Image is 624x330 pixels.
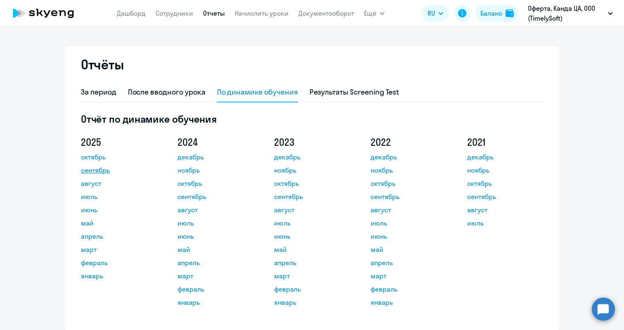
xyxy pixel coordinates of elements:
h5: 2025 [81,135,155,149]
a: январь [371,297,445,307]
a: июнь [371,231,445,241]
h2: Отчёты [81,56,124,73]
a: Сотрудники [156,9,193,17]
h5: 2022 [371,135,445,149]
a: сентябрь [81,165,155,175]
div: По динамике обучения [217,87,298,97]
a: октябрь [81,152,155,162]
a: сентябрь [371,192,445,202]
a: май [177,245,252,254]
a: октябрь [371,178,445,188]
a: февраль [274,284,348,294]
a: Документооборот [298,9,354,17]
a: август [177,205,252,215]
a: январь [177,297,252,307]
a: март [274,271,348,281]
a: июль [274,218,348,228]
a: сентябрь [467,192,541,202]
a: апрель [177,258,252,268]
a: март [81,245,155,254]
a: сентябрь [274,192,348,202]
button: Балансbalance [475,5,519,21]
button: Оферта, Канда ЦА, ООО (TimelySoft) [524,3,617,23]
a: сентябрь [177,192,252,202]
a: февраль [177,284,252,294]
a: декабрь [371,152,445,162]
a: январь [274,297,348,307]
div: Результаты Screening Test [310,87,399,97]
a: октябрь [177,178,252,188]
a: август [467,205,541,215]
a: июль [81,192,155,202]
a: февраль [371,284,445,294]
div: После вводного урока [128,87,206,97]
img: balance [506,9,514,17]
h5: Отчёт по динамике обучения [81,112,543,126]
span: RU [428,8,435,18]
a: март [371,271,445,281]
a: июль [177,218,252,228]
p: Оферта, Канда ЦА, ООО (TimelySoft) [528,3,605,23]
a: апрель [274,258,348,268]
a: март [177,271,252,281]
button: RU [422,5,449,21]
a: Отчеты [203,9,225,17]
h5: 2024 [177,135,252,149]
a: июнь [81,205,155,215]
a: ноябрь [177,165,252,175]
a: апрель [81,231,155,241]
a: Начислить уроки [235,9,288,17]
a: ноябрь [467,165,541,175]
a: май [81,218,155,228]
a: июнь [177,231,252,241]
div: Баланс [480,8,502,18]
a: июль [467,218,541,228]
div: За период [81,87,116,97]
a: октябрь [274,178,348,188]
a: май [274,245,348,254]
a: ноябрь [371,165,445,175]
a: июль [371,218,445,228]
h5: 2021 [467,135,541,149]
a: октябрь [467,178,541,188]
a: январь [81,271,155,281]
a: август [81,178,155,188]
a: август [371,205,445,215]
a: декабрь [274,152,348,162]
a: Дашборд [117,9,146,17]
a: декабрь [177,152,252,162]
button: Ещё [364,5,385,21]
a: апрель [371,258,445,268]
a: февраль [81,258,155,268]
a: ноябрь [274,165,348,175]
a: май [371,245,445,254]
a: июнь [274,231,348,241]
span: Ещё [364,8,376,18]
a: декабрь [467,152,541,162]
a: август [274,205,348,215]
h5: 2023 [274,135,348,149]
